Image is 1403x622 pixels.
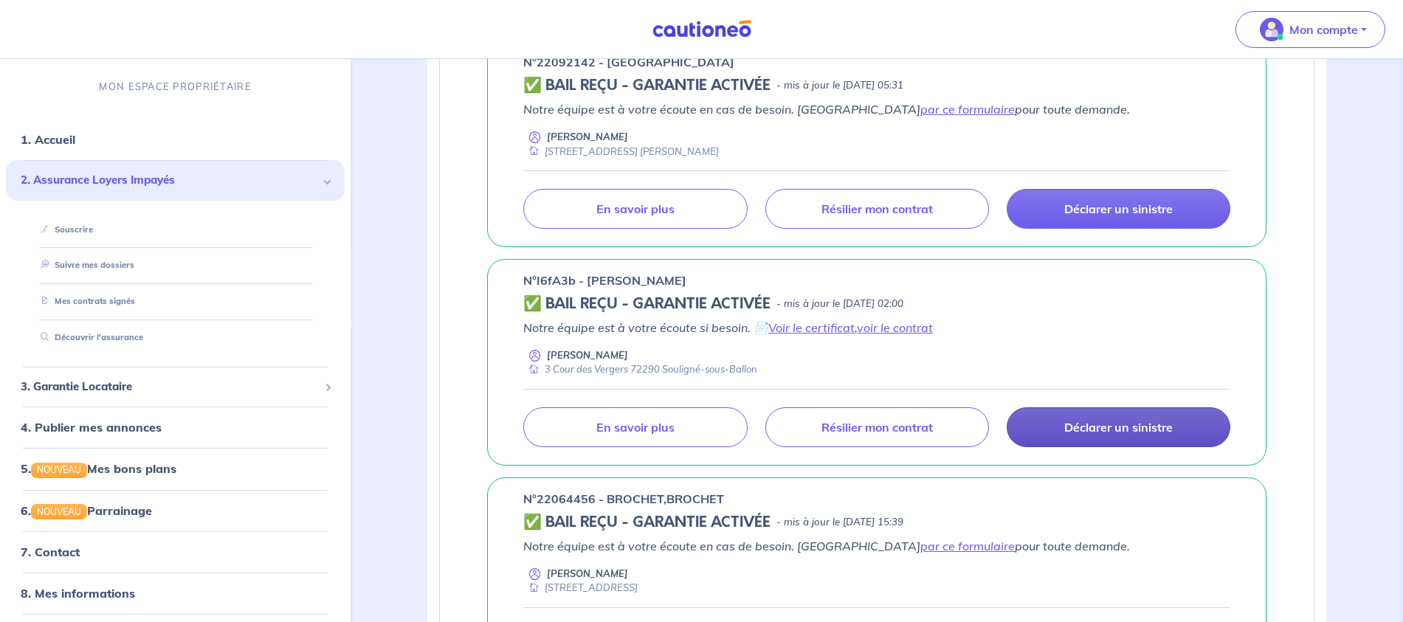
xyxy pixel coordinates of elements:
[523,272,686,289] p: n°I6fA3b - [PERSON_NAME]
[596,420,675,435] p: En savoir plus
[857,320,933,335] a: voir le contrat
[1064,420,1173,435] p: Déclarer un sinistre
[776,297,903,311] p: - mis à jour le [DATE] 02:00
[768,320,855,335] a: Voir le certificat
[6,413,345,443] div: 4. Publier mes annonces
[647,20,757,38] img: Cautioneo
[523,189,747,229] a: En savoir plus
[6,537,345,567] div: 7. Contact
[523,514,771,531] h5: ✅ BAIL REÇU - GARANTIE ACTIVÉE
[821,201,933,216] p: Résilier mon contrat
[523,407,747,447] a: En savoir plus
[6,578,345,608] div: 8. Mes informations
[523,145,719,159] div: [STREET_ADDRESS] [PERSON_NAME]
[920,102,1015,117] a: par ce formulaire
[35,260,134,271] a: Suivre mes dossiers
[99,80,251,94] p: MON ESPACE PROPRIÉTAIRE
[6,125,345,154] div: 1. Accueil
[21,379,319,395] span: 3. Garantie Locataire
[523,514,1230,531] div: state: CONTRACT-VALIDATED, Context: ,MAYBE-CERTIFICATE,,LESSOR-DOCUMENTS,IS-ODEALIM
[523,537,1230,555] p: Notre équipe est à votre écoute en cas de besoin. [GEOGRAPHIC_DATA] pour toute demande.
[776,78,903,93] p: - mis à jour le [DATE] 05:31
[1289,21,1358,38] p: Mon compte
[21,462,176,477] a: 5.NOUVEAUMes bons plans
[547,348,628,362] p: [PERSON_NAME]
[1260,18,1283,41] img: illu_account_valid_menu.svg
[6,455,345,484] div: 5.NOUVEAUMes bons plans
[24,254,327,278] div: Suivre mes dossiers
[21,545,80,559] a: 7. Contact
[523,53,734,71] p: n°22092142 - [GEOGRAPHIC_DATA]
[1007,189,1230,229] a: Déclarer un sinistre
[6,160,345,201] div: 2. Assurance Loyers Impayés
[21,421,162,435] a: 4. Publier mes annonces
[6,496,345,525] div: 6.NOUVEAUParrainage
[24,218,327,242] div: Souscrire
[1007,407,1230,447] a: Déclarer un sinistre
[24,290,327,314] div: Mes contrats signés
[523,362,757,376] div: 3 Cour des Vergers 72290 Souligné-sous-Ballon
[35,297,135,307] a: Mes contrats signés
[547,567,628,581] p: [PERSON_NAME]
[765,189,989,229] a: Résilier mon contrat
[523,581,638,595] div: [STREET_ADDRESS]
[523,77,1230,94] div: state: CONTRACT-VALIDATED, Context: ,MAYBE-CERTIFICATE,,LESSOR-DOCUMENTS,IS-ODEALIM
[523,490,724,508] p: n°22064456 - BROCHET,BROCHET
[765,407,989,447] a: Résilier mon contrat
[35,224,93,235] a: Souscrire
[1064,201,1173,216] p: Déclarer un sinistre
[21,586,135,601] a: 8. Mes informations
[1235,11,1385,48] button: illu_account_valid_menu.svgMon compte
[920,539,1015,553] a: par ce formulaire
[547,130,628,144] p: [PERSON_NAME]
[6,373,345,401] div: 3. Garantie Locataire
[21,503,152,518] a: 6.NOUVEAUParrainage
[35,332,143,342] a: Découvrir l'assurance
[21,172,319,189] span: 2. Assurance Loyers Impayés
[21,132,75,147] a: 1. Accueil
[523,295,1230,313] div: state: CONTRACT-VALIDATED, Context: LESS-THAN-20-DAYS,MAYBE-CERTIFICATE,ALONE,LESSOR-DOCUMENTS
[776,515,903,530] p: - mis à jour le [DATE] 15:39
[821,420,933,435] p: Résilier mon contrat
[523,100,1230,118] p: Notre équipe est à votre écoute en cas de besoin. [GEOGRAPHIC_DATA] pour toute demande.
[24,325,327,350] div: Découvrir l'assurance
[523,319,1230,336] p: Notre équipe est à votre écoute si besoin. 📄 ,
[523,295,771,313] h5: ✅ BAIL REÇU - GARANTIE ACTIVÉE
[523,77,771,94] h5: ✅ BAIL REÇU - GARANTIE ACTIVÉE
[596,201,675,216] p: En savoir plus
